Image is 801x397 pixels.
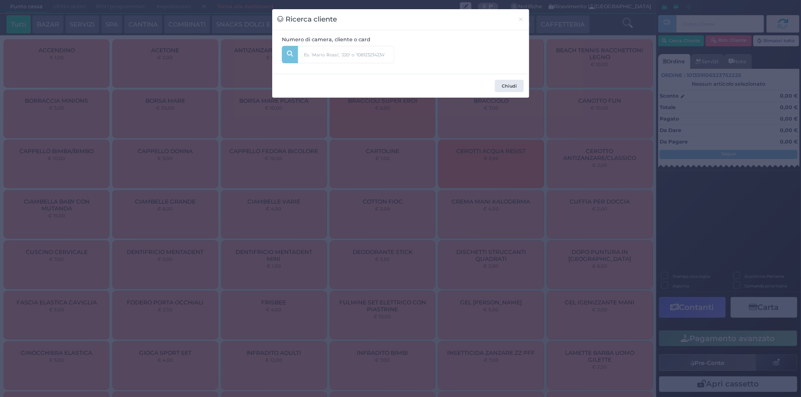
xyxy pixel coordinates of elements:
button: Chiudi [495,80,524,93]
span: × [518,14,524,24]
button: Chiudi [513,9,529,30]
input: Es. 'Mario Rossi', '220' o '108123234234' [298,46,394,63]
h3: Ricerca cliente [277,14,337,25]
label: Numero di camera, cliente o card [282,36,370,44]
